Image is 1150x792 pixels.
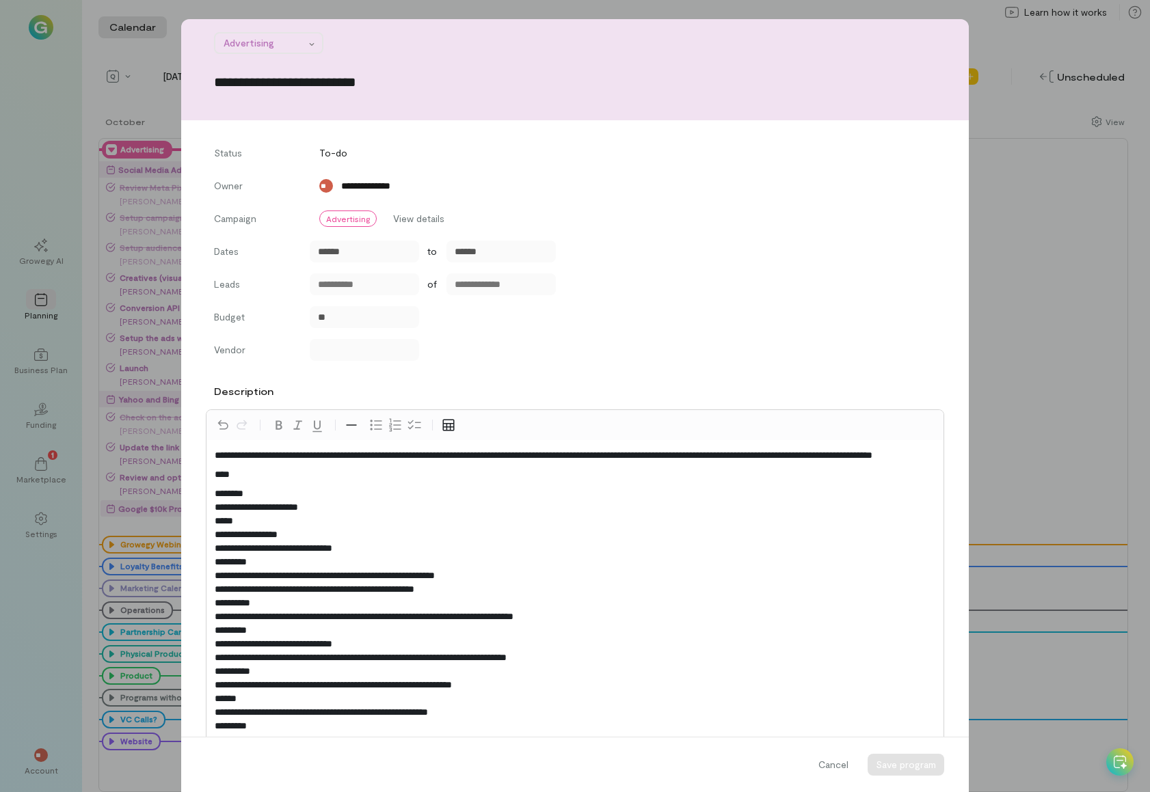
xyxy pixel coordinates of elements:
[214,343,296,361] label: Vendor
[214,179,296,197] label: Owner
[393,212,444,226] span: View details
[214,310,296,328] label: Budget
[214,385,273,398] label: Description
[206,440,944,746] div: editable markdown
[427,277,437,291] span: of
[214,212,296,230] label: Campaign
[427,245,437,258] span: to
[214,146,296,164] label: Status
[818,758,848,771] span: Cancel
[214,245,296,258] label: Dates
[214,277,296,295] label: Leads
[868,754,944,776] button: Save program
[876,759,936,770] span: Save program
